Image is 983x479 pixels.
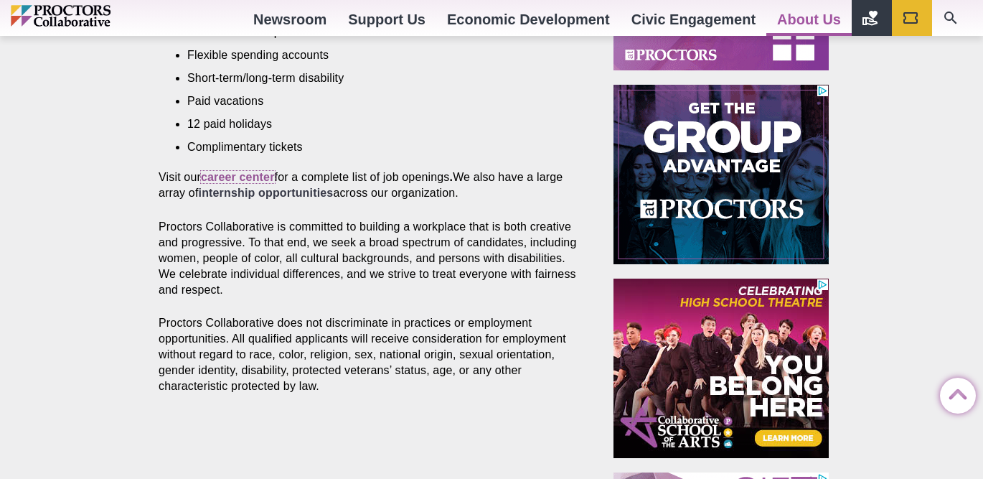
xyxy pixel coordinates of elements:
[187,93,559,109] li: Paid vacations
[450,171,453,183] strong: .
[199,187,334,199] a: internship opportunities
[187,47,559,63] li: Flexible spending accounts
[613,279,829,458] iframe: Advertisement
[159,169,580,201] p: Visit our for a complete list of job openings We also have a large array of across our organization.
[159,219,580,298] p: Proctors Collaborative is committed to building a workplace that is both creative and progressive...
[187,139,559,155] li: Complimentary tickets
[159,315,580,394] p: Proctors Collaborative does not discriminate in practices or employment opportunities. All qualif...
[11,5,172,27] img: Proctors logo
[613,85,829,264] iframe: Advertisement
[187,70,559,86] li: Short-term/long-term disability
[201,171,275,183] a: career center
[940,378,969,407] a: Back to Top
[187,116,559,132] li: 12 paid holidays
